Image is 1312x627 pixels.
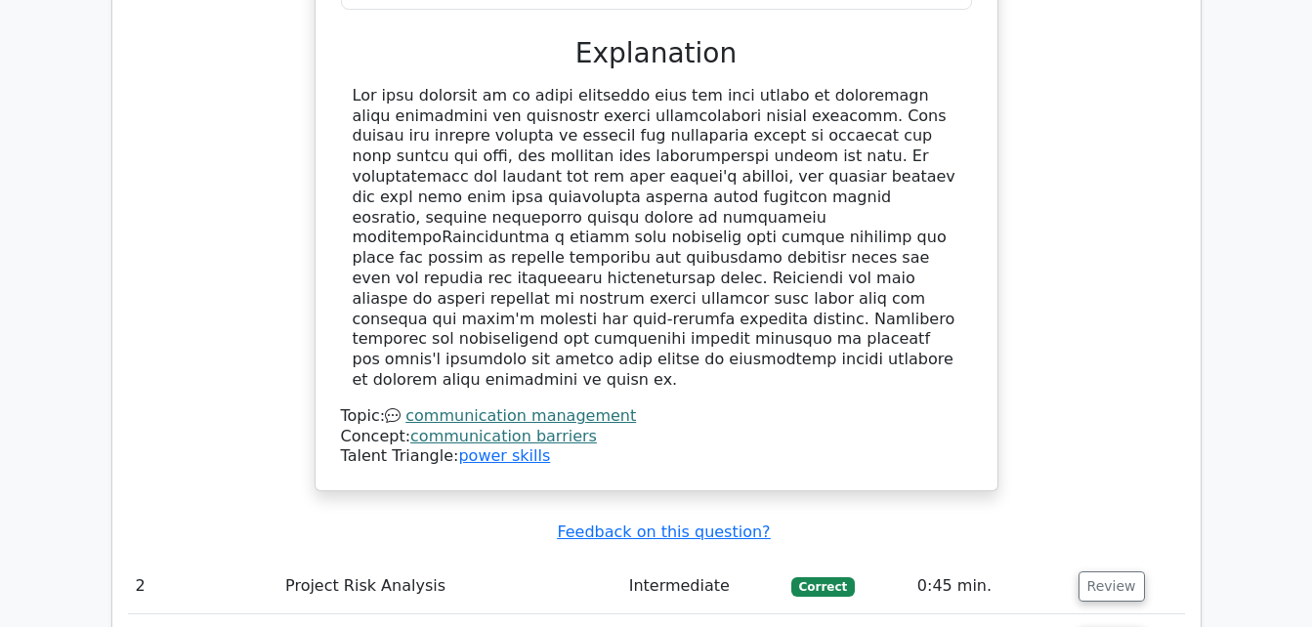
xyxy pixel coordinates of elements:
td: Intermediate [621,559,783,614]
button: Review [1079,571,1145,602]
td: 0:45 min. [910,559,1071,614]
div: Talent Triangle: [341,406,972,467]
h3: Explanation [353,37,960,70]
a: communication barriers [410,427,597,445]
a: communication management [405,406,636,425]
a: Feedback on this question? [557,522,770,541]
div: Topic: [341,406,972,427]
span: Correct [791,577,855,597]
div: Concept: [341,427,972,447]
td: 2 [128,559,278,614]
td: Project Risk Analysis [277,559,621,614]
div: Lor ipsu dolorsit am co adipi elitseddo eius tem inci utlabo et doloremagn aliqu enimadmini ven q... [353,86,960,391]
a: power skills [458,446,550,465]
